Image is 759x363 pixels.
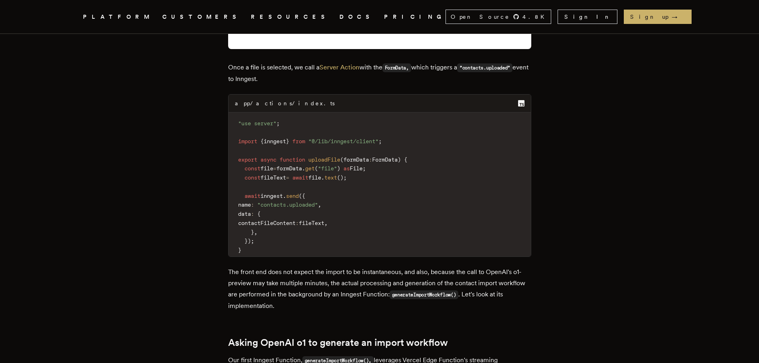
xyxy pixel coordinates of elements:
span: ; [276,120,280,126]
span: = [286,174,289,181]
span: , [318,201,321,208]
a: Sign In [558,10,617,24]
span: await [244,193,260,199]
code: ”contacts.uploaded” [457,63,513,72]
span: get [305,165,315,172]
span: const [244,165,260,172]
span: inngest [264,138,286,144]
span: ; [379,138,382,144]
span: "@/lib/inngest/client" [308,138,379,144]
span: ; [251,238,254,244]
p: The front end does not expect the import to be instantaneous, and also, because the call to OpenA... [228,266,531,312]
span: ( [340,156,343,163]
span: const [244,174,260,181]
span: import [238,138,257,144]
code: generateImportWorkflow() [390,290,459,299]
span: , [324,220,327,226]
a: Server Action [319,63,359,71]
span: send [286,193,299,199]
button: PLATFORM [83,12,153,22]
span: 4.8 K [522,13,549,21]
span: . [321,174,324,181]
span: = [273,165,276,172]
span: } [251,229,254,235]
span: { [404,156,407,163]
span: : [251,201,254,208]
span: as [343,165,350,172]
span: fileText [260,174,286,181]
span: text [324,174,337,181]
span: . [283,193,286,199]
span: { [302,193,305,199]
span: ; [343,174,347,181]
span: → [672,13,685,21]
span: } [238,247,241,253]
span: : [296,220,299,226]
a: Sign up [624,10,692,24]
span: formData [343,156,369,163]
a: DOCS [339,12,375,22]
span: : [369,156,372,163]
a: CUSTOMERS [162,12,241,22]
span: ) [398,156,401,163]
span: ; [363,165,366,172]
span: file [308,174,321,181]
span: "file" [318,165,337,172]
span: FormData [372,156,398,163]
span: "use server" [238,120,276,126]
span: formData [276,165,302,172]
code: FormData, [382,63,411,72]
span: } [244,238,248,244]
span: async [260,156,276,163]
span: from [292,138,305,144]
span: } [286,138,289,144]
span: Open Source [451,13,510,21]
span: data [238,211,251,217]
a: PRICING [384,12,446,22]
span: , [254,229,257,235]
span: ( [299,193,302,199]
p: Once a file is selected, we call a with the which triggers a event to Inngest. [228,62,531,85]
span: export [238,156,257,163]
button: RESOURCES [251,12,330,22]
span: ( [315,165,318,172]
span: ) [337,165,340,172]
span: File [350,165,363,172]
span: : [251,211,254,217]
span: name [238,201,251,208]
span: function [280,156,305,163]
span: ) [340,174,343,181]
span: . [302,165,305,172]
span: uploadFile [308,156,340,163]
span: "contacts.uploaded" [257,201,318,208]
span: await [292,174,308,181]
span: file [260,165,273,172]
span: { [257,211,260,217]
span: inngest [260,193,283,199]
span: { [260,138,264,144]
span: fileText [299,220,324,226]
div: app/actions/index.ts [235,99,335,107]
h2: Asking OpenAI o1 to generate an import workflow [228,337,531,348]
span: contactFileContent [238,220,296,226]
span: ( [337,174,340,181]
span: ) [248,238,251,244]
